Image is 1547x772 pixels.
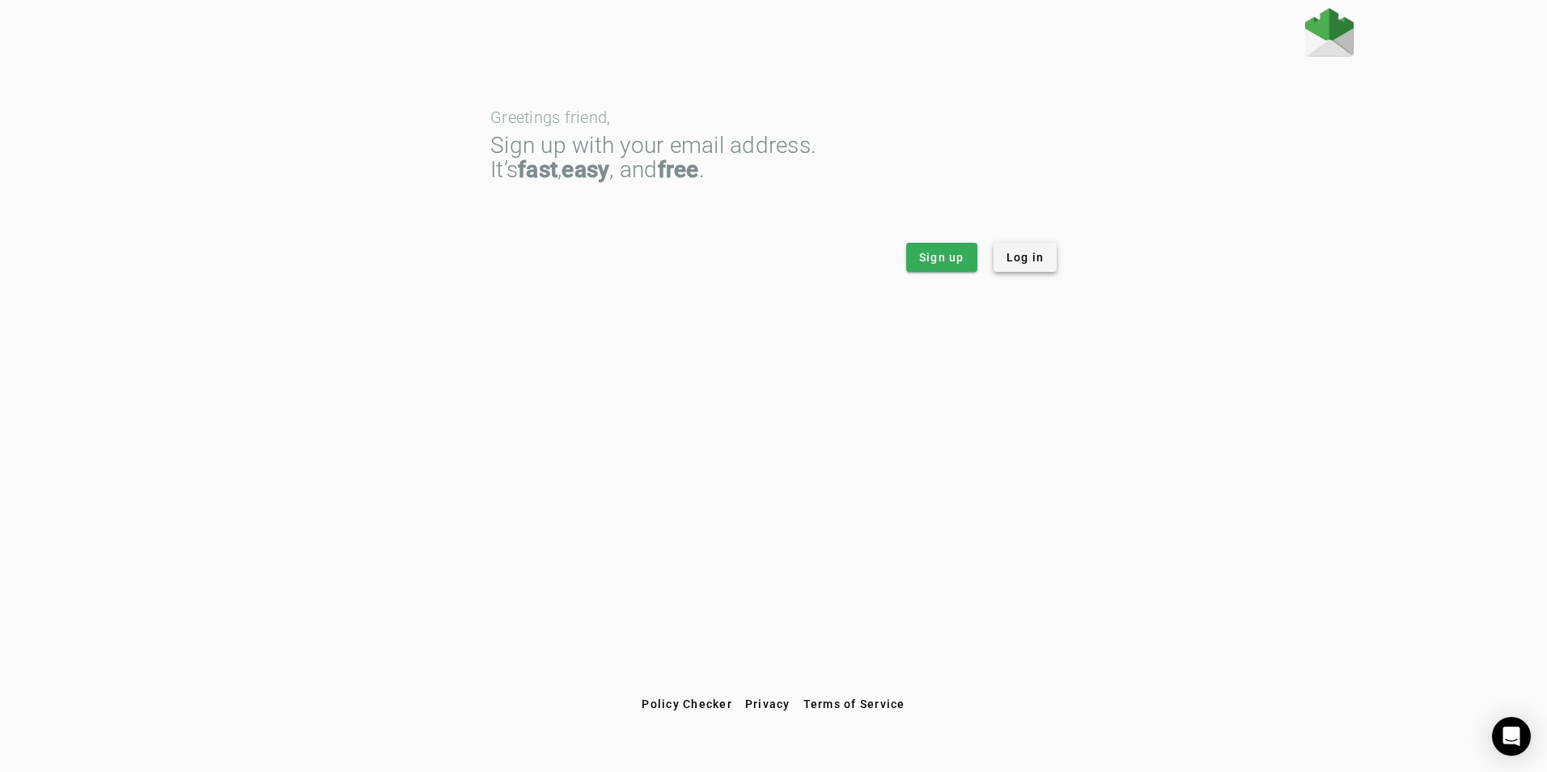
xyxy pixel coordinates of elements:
[1492,717,1531,756] div: Open Intercom Messenger
[797,689,912,719] button: Terms of Service
[1007,249,1045,265] span: Log in
[919,249,964,265] span: Sign up
[994,243,1057,272] button: Log in
[739,689,797,719] button: Privacy
[490,134,1057,182] div: Sign up with your email address. It’s , , and .
[490,109,1057,125] div: Greetings friend,
[658,156,699,183] strong: free
[562,156,609,183] strong: easy
[635,689,739,719] button: Policy Checker
[518,156,557,183] strong: fast
[906,243,977,272] button: Sign up
[745,698,790,710] span: Privacy
[1305,8,1354,57] img: Fraudmarc Logo
[803,698,905,710] span: Terms of Service
[642,698,732,710] span: Policy Checker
